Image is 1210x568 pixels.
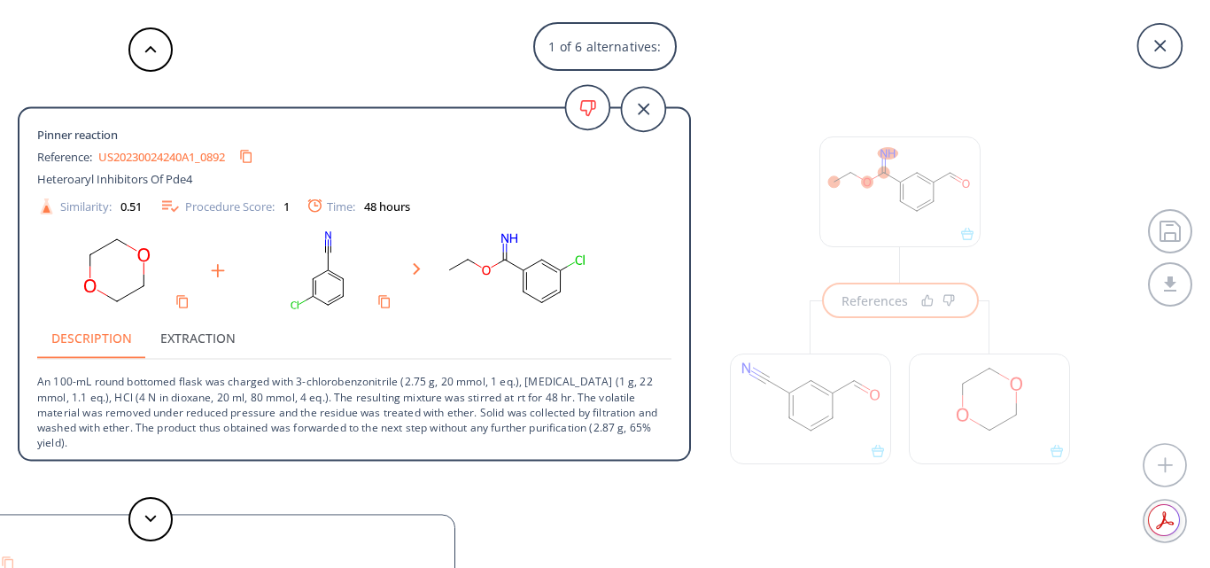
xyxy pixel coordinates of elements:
p: An 100-mL round bottomed flask was charged with 3-chlorobenzonitrile (2.75 g, 20 mmol, 1 eq.), [M... [37,360,671,450]
button: Copy to clipboard [370,288,399,316]
div: 48 hours [364,200,410,212]
div: procedure tabs [37,316,671,359]
span: Pinner reaction [37,127,124,143]
div: Time: [307,199,410,214]
span: Reference: [37,148,98,164]
div: Procedure Score: [159,196,290,217]
button: Copy to clipboard [232,143,260,171]
button: Description [37,316,146,359]
div: 1 [283,200,290,212]
button: Extraction [146,316,250,359]
button: Copy to clipboard [168,288,197,316]
svg: N#Cc1cccc(Cl)c1 [239,226,399,316]
div: Similarity: [37,197,142,215]
div: 0.51 [120,200,142,212]
svg: C1COCCO1 [37,226,197,316]
svg: CCOC(=N)c1cccc(Cl)c1 [435,226,594,316]
span: Heteroaryl Inhibitors Of Pde4 [37,171,192,187]
a: US20230024240A1_0892 [98,151,225,162]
